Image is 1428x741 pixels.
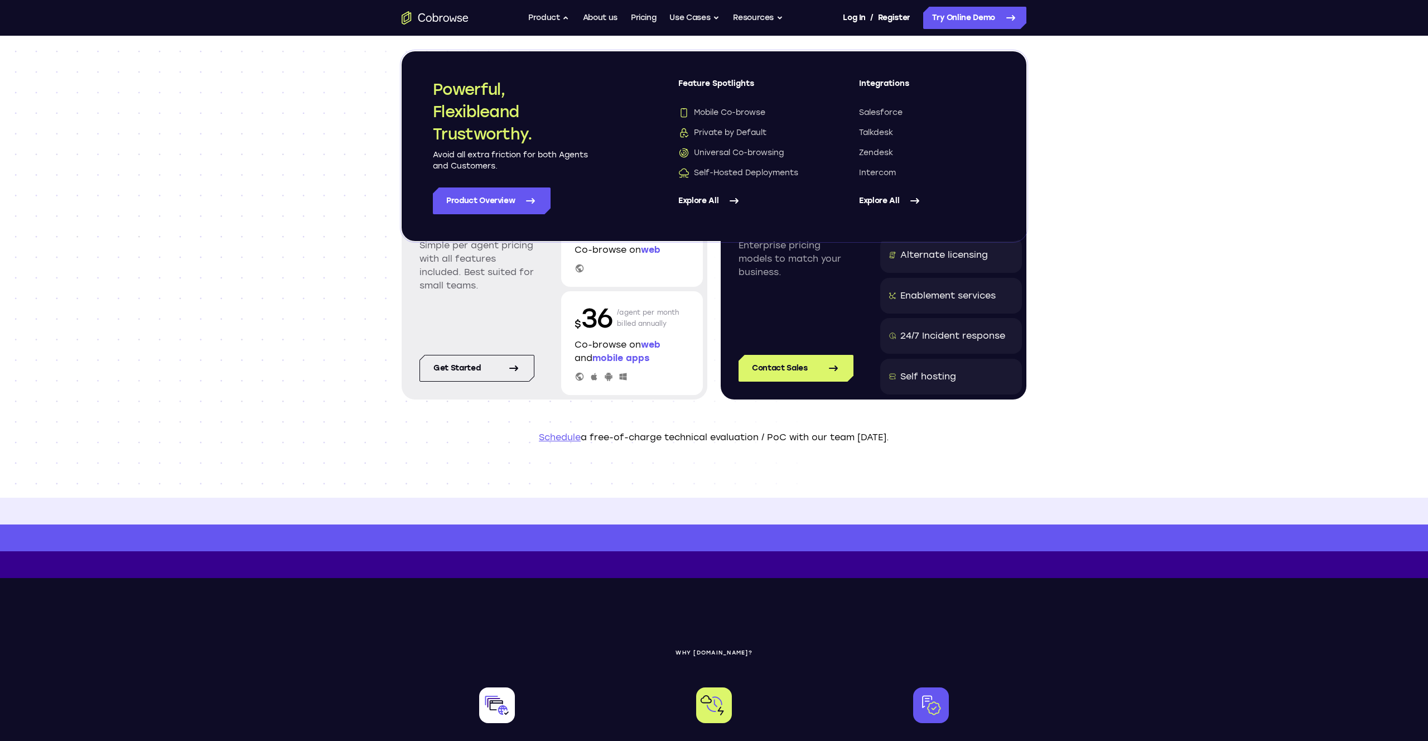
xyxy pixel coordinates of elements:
[528,7,570,29] button: Product
[669,7,720,29] button: Use Cases
[859,167,896,179] span: Intercom
[433,150,589,172] p: Avoid all extra friction for both Agents and Customers.
[583,7,617,29] a: About us
[859,107,903,118] span: Salesforce
[678,127,766,138] span: Private by Default
[678,107,689,118] img: Mobile Co-browse
[575,318,581,330] span: $
[900,370,956,383] div: Self hosting
[859,78,995,98] span: Integrations
[678,78,814,98] span: Feature Spotlights
[843,7,865,29] a: Log In
[900,248,988,262] div: Alternate licensing
[678,147,814,158] a: Universal Co-browsingUniversal Co-browsing
[900,289,996,302] div: Enablement services
[617,300,679,336] p: /agent per month billed annually
[678,167,814,179] a: Self-Hosted DeploymentsSelf-Hosted Deployments
[678,127,689,138] img: Private by Default
[641,339,660,350] span: web
[739,239,853,279] p: Enterprise pricing models to match your business.
[859,147,893,158] span: Zendesk
[870,11,874,25] span: /
[739,355,853,382] a: Contact Sales
[575,243,689,257] p: Co-browse on
[678,187,814,214] a: Explore All
[859,187,995,214] a: Explore All
[539,432,581,442] a: Schedule
[433,187,551,214] a: Product Overview
[678,147,784,158] span: Universal Co-browsing
[433,78,589,145] h2: Powerful, Flexible and Trustworthy.
[878,7,910,29] a: Register
[900,329,1005,343] div: 24/7 Incident response
[859,107,995,118] a: Salesforce
[678,147,689,158] img: Universal Co-browsing
[678,167,689,179] img: Self-Hosted Deployments
[923,7,1026,29] a: Try Online Demo
[678,167,798,179] span: Self-Hosted Deployments
[678,127,814,138] a: Private by DefaultPrivate by Default
[575,338,689,365] p: Co-browse on and
[859,147,995,158] a: Zendesk
[419,239,534,292] p: Simple per agent pricing with all features included. Best suited for small teams.
[575,300,612,336] p: 36
[859,127,893,138] span: Talkdesk
[859,127,995,138] a: Talkdesk
[859,167,995,179] a: Intercom
[402,431,1026,444] p: a free-of-charge technical evaluation / PoC with our team [DATE].
[402,649,1026,656] p: WHY [DOMAIN_NAME]?
[733,7,783,29] button: Resources
[678,107,765,118] span: Mobile Co-browse
[592,353,649,363] span: mobile apps
[641,244,660,255] span: web
[678,107,814,118] a: Mobile Co-browseMobile Co-browse
[631,7,657,29] a: Pricing
[402,11,469,25] a: Go to the home page
[419,355,534,382] a: Get started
